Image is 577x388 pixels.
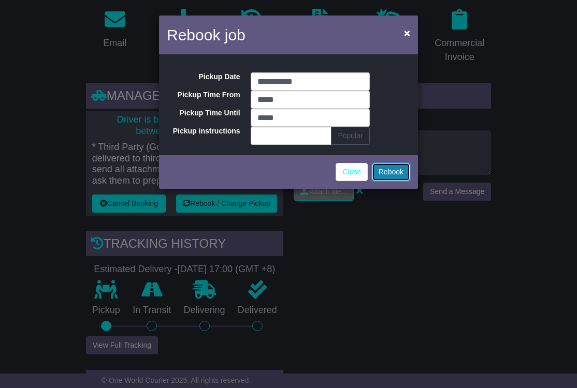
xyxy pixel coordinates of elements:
[404,27,410,39] span: ×
[159,72,246,81] label: Pickup Date
[331,127,369,145] button: Popular
[159,109,246,117] label: Pickup Time Until
[159,127,246,136] label: Pickup instructions
[159,91,246,99] label: Pickup Time From
[399,22,415,43] button: Close
[372,163,410,181] button: Rebook
[336,163,368,181] a: Close
[167,23,246,47] h4: Rebook job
